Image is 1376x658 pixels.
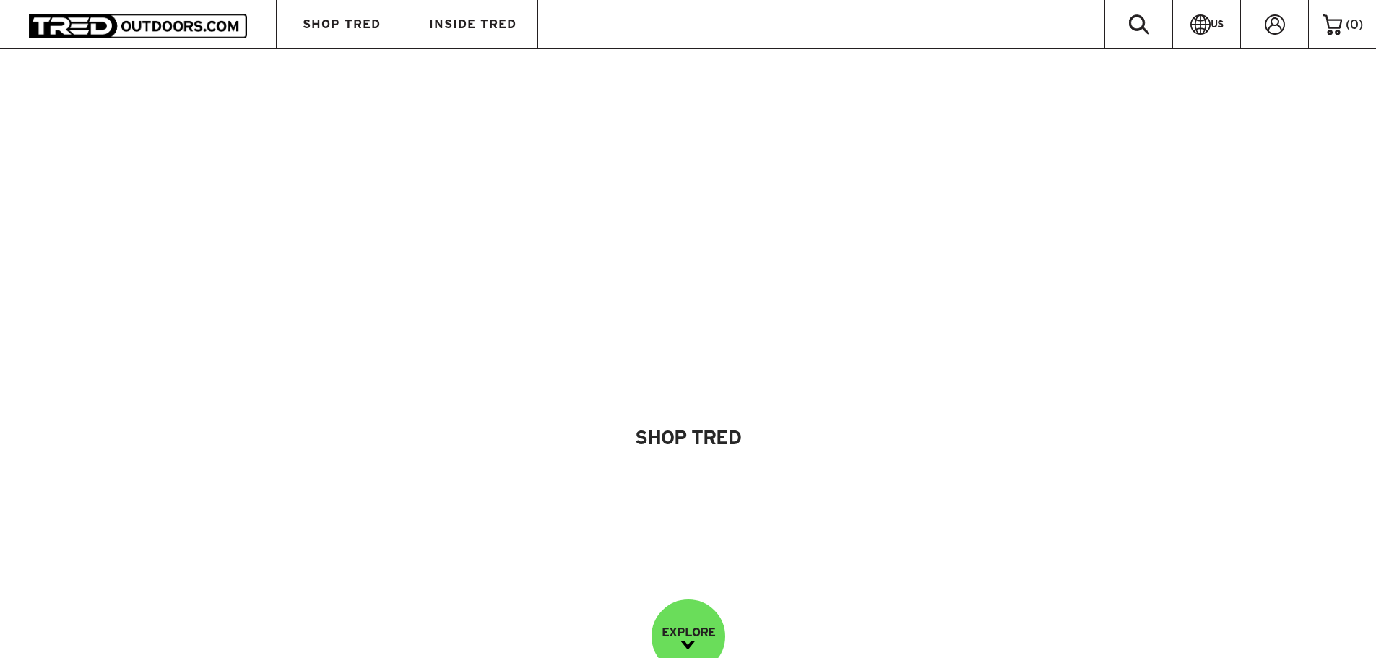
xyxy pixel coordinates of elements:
img: banner-title [291,306,1086,352]
img: cart-icon [1323,14,1342,35]
span: 0 [1350,17,1359,31]
img: down-image [681,641,695,649]
a: Shop Tred [585,410,792,464]
span: SHOP TRED [303,18,381,30]
span: ( ) [1346,18,1363,31]
span: INSIDE TRED [429,18,516,30]
img: TRED Outdoors America [29,14,247,38]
